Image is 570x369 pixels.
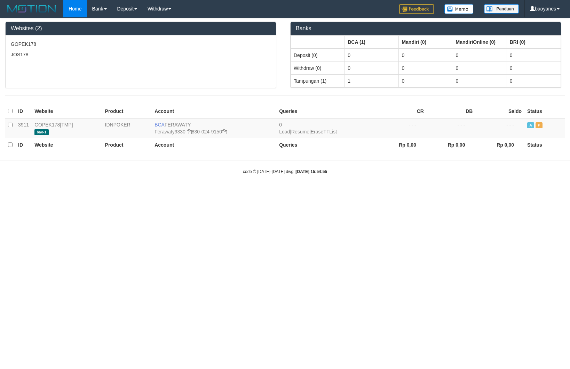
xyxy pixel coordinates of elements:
th: Website [32,138,102,151]
img: panduan.png [484,4,519,14]
th: Product [102,138,152,151]
th: Rp 0,00 [378,138,426,151]
a: GOPEK178 [34,122,60,128]
th: Status [524,138,565,151]
th: Account [152,138,276,151]
img: Button%20Memo.svg [444,4,474,14]
a: Load [279,129,290,134]
th: ID [15,138,32,151]
a: EraseTFList [311,129,337,134]
span: bao-1 [34,129,49,135]
th: Group: activate to sort column ascending [399,35,453,49]
td: 0 [399,49,453,62]
span: | | [279,122,337,134]
td: IDNPOKER [102,118,152,138]
th: Group: activate to sort column ascending [291,35,345,49]
span: BCA [155,122,165,128]
th: Saldo [475,105,524,118]
th: Queries [276,105,378,118]
td: Tampungan (1) [291,74,345,87]
td: 0 [453,49,507,62]
th: Rp 0,00 [427,138,475,151]
th: Group: activate to sort column ascending [345,35,399,49]
a: Resume [291,129,309,134]
td: [TMP] [32,118,102,138]
td: - - - [475,118,524,138]
td: 0 [399,74,453,87]
td: - - - [378,118,426,138]
td: 0 [345,49,399,62]
a: Copy Ferawaty9330 to clipboard [187,129,192,134]
th: Queries [276,138,378,151]
th: Status [524,105,565,118]
td: Deposit (0) [291,49,345,62]
p: GOPEK178 [11,41,271,48]
td: 0 [453,61,507,74]
td: 0 [399,61,453,74]
span: Paused [536,122,543,128]
td: - - - [427,118,475,138]
img: Feedback.jpg [399,4,434,14]
th: CR [378,105,426,118]
th: ID [15,105,32,118]
th: Product [102,105,152,118]
th: Account [152,105,276,118]
td: 0 [453,74,507,87]
th: Rp 0,00 [475,138,524,151]
a: Copy 8300249150 to clipboard [222,129,227,134]
td: 0 [345,61,399,74]
th: DB [427,105,475,118]
img: MOTION_logo.png [5,3,58,14]
td: FERAWATY 830-024-9150 [152,118,276,138]
a: Ferawaty9330 [155,129,185,134]
p: JOS178 [11,51,271,58]
h3: Banks [296,25,556,32]
small: code © [DATE]-[DATE] dwg | [243,169,327,174]
td: 0 [507,61,561,74]
th: Group: activate to sort column ascending [453,35,507,49]
h3: Websites (2) [11,25,271,32]
th: Website [32,105,102,118]
td: 3911 [15,118,32,138]
td: 0 [507,74,561,87]
td: 1 [345,74,399,87]
td: 0 [507,49,561,62]
span: 0 [279,122,282,128]
span: Active [527,122,534,128]
th: Group: activate to sort column ascending [507,35,561,49]
strong: [DATE] 15:54:55 [296,169,327,174]
td: Withdraw (0) [291,61,345,74]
